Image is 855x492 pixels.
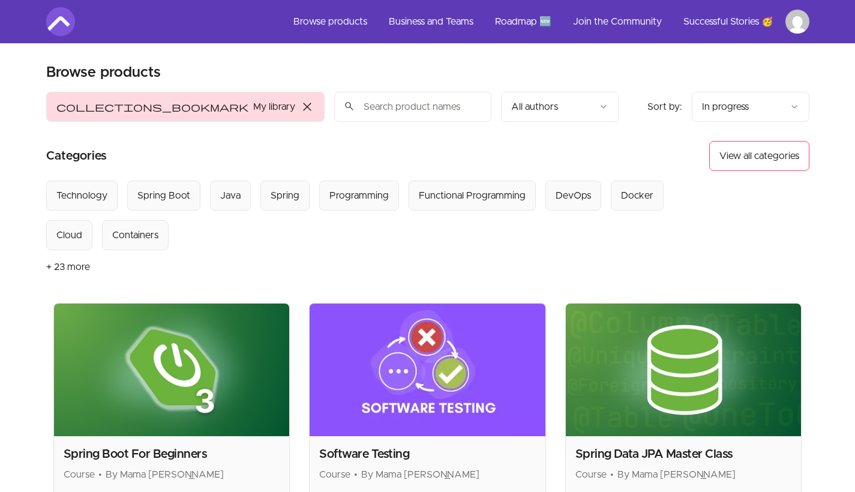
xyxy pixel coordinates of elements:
h2: Spring Boot For Beginners [64,446,280,463]
a: Roadmap 🆕 [485,7,561,36]
span: By Mama [PERSON_NAME] [617,470,736,479]
button: Filter by author [501,92,619,122]
div: Spring Boot [137,188,190,203]
h2: Categories [46,141,107,171]
span: • [354,470,358,479]
a: Browse products [284,7,377,36]
div: Docker [621,188,653,203]
nav: Main [284,7,809,36]
iframe: chat widget [781,417,855,474]
input: Search product names [334,92,491,122]
div: Java [220,188,241,203]
img: Product image for Software Testing [310,304,545,436]
button: Filter by My library [46,92,325,122]
span: By Mama [PERSON_NAME] [106,470,224,479]
img: Product image for Spring Data JPA Master Class [566,304,802,436]
img: Amigoscode logo [46,7,75,36]
div: Spring [271,188,299,203]
div: Containers [112,228,158,242]
h2: Spring Data JPA Master Class [575,446,792,463]
h1: Browse products [46,63,161,82]
div: Programming [329,188,389,203]
span: By Mama [PERSON_NAME] [361,470,479,479]
button: + 23 more [46,250,90,284]
span: Course [319,470,350,479]
div: DevOps [556,188,591,203]
div: Technology [56,188,107,203]
span: Sort by: [647,102,682,112]
a: Join the Community [563,7,671,36]
span: • [98,470,102,479]
a: Successful Stories 🥳 [674,7,783,36]
a: Business and Teams [379,7,483,36]
span: Course [64,470,95,479]
button: View all categories [709,141,809,171]
img: Profile image for Karthick M [785,10,809,34]
div: Functional Programming [419,188,526,203]
img: Product image for Spring Boot For Beginners [54,304,290,436]
h2: Software Testing [319,446,536,463]
span: • [610,470,614,479]
span: search [344,98,355,115]
span: Course [575,470,607,479]
button: Product sort options [692,92,809,122]
div: Cloud [56,228,82,242]
span: collections_bookmark [56,100,248,114]
span: close [300,100,314,114]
